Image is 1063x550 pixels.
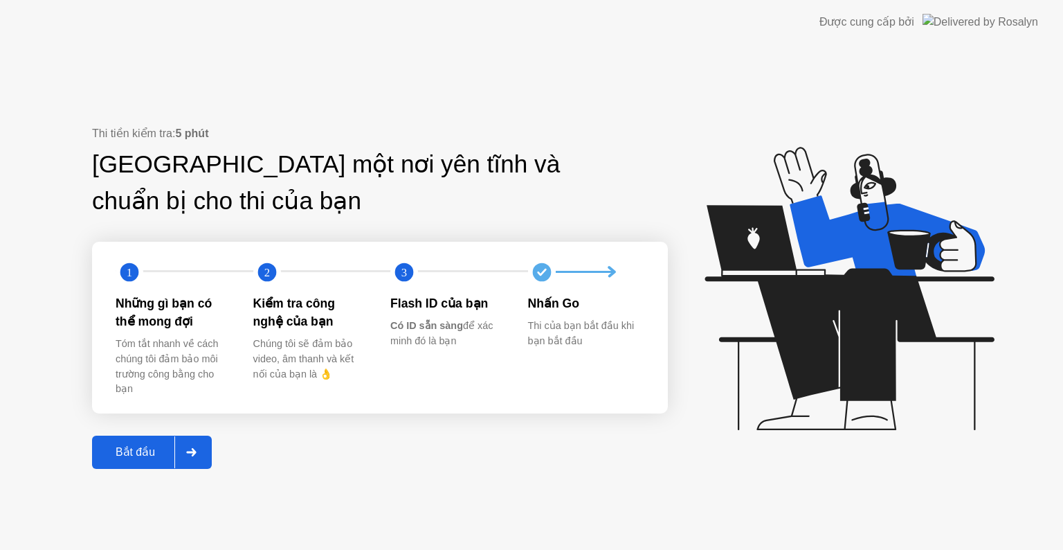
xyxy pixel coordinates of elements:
text: 2 [264,265,269,278]
img: Delivered by Rosalyn [923,14,1038,30]
div: Thi của bạn bắt đầu khi bạn bắt đầu [528,319,644,348]
div: Tóm tắt nhanh về cách chúng tôi đảm bảo môi trường công bằng cho bạn [116,337,231,396]
div: Chúng tôi sẽ đảm bảo video, âm thanh và kết nối của bạn là 👌 [253,337,369,382]
div: Bắt đầu [96,445,174,459]
button: Bắt đầu [92,436,212,469]
div: Được cung cấp bởi [819,14,914,30]
div: Thi tiền kiểm tra: [92,125,668,142]
text: 3 [401,265,407,278]
div: Kiểm tra công nghệ của bạn [253,294,369,331]
div: [GEOGRAPHIC_DATA] một nơi yên tĩnh và chuẩn bị cho thi của bạn [92,146,580,220]
div: Những gì bạn có thể mong đợi [116,294,231,331]
div: để xác minh đó là bạn [390,319,506,348]
b: Có ID sẵn sàng [390,320,463,331]
text: 1 [127,265,132,278]
b: 5 phút [175,127,208,139]
div: Nhấn Go [528,294,644,312]
div: Flash ID của bạn [390,294,506,312]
